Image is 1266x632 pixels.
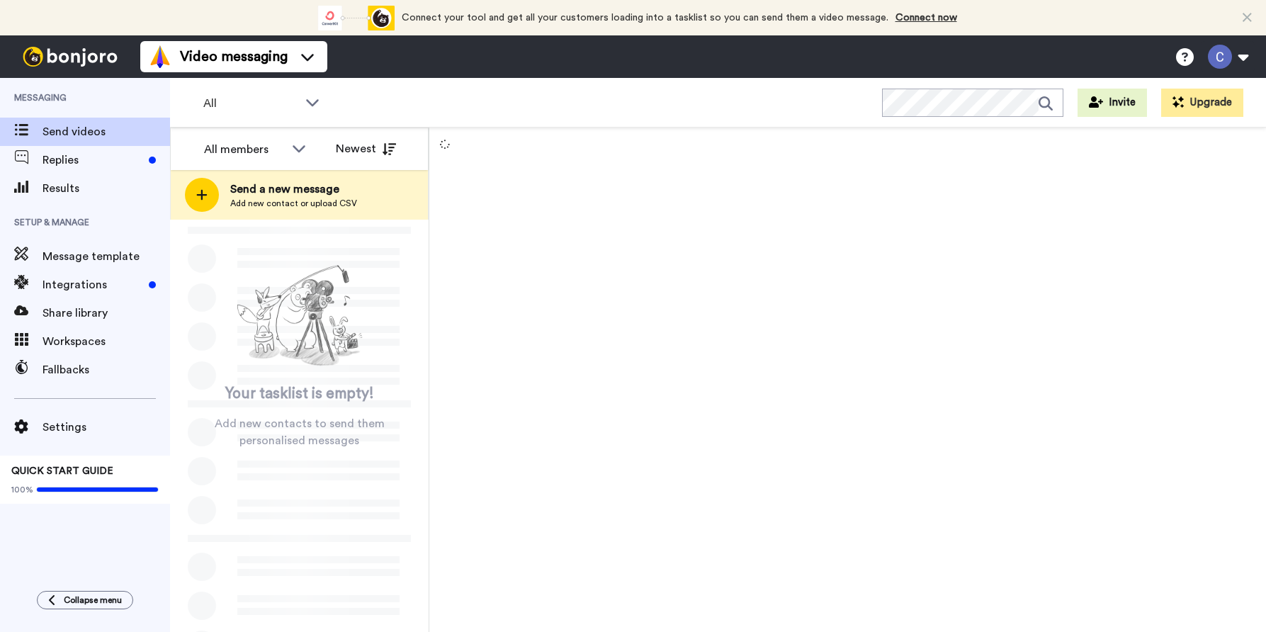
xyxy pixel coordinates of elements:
img: ready-set-action.png [229,259,371,373]
span: Connect your tool and get all your customers loading into a tasklist so you can send them a video... [402,13,888,23]
span: 100% [11,484,33,495]
span: Results [43,180,170,197]
div: All members [204,141,285,158]
span: Replies [43,152,143,169]
span: Integrations [43,276,143,293]
button: Collapse menu [37,591,133,609]
button: Invite [1078,89,1147,117]
button: Newest [325,135,407,163]
span: Message template [43,248,170,265]
button: Upgrade [1161,89,1243,117]
div: animation [317,6,395,30]
span: Send a new message [230,181,357,198]
span: Workspaces [43,333,170,350]
span: Share library [43,305,170,322]
span: Settings [43,419,170,436]
span: QUICK START GUIDE [11,466,113,476]
img: bj-logo-header-white.svg [17,47,123,67]
span: Collapse menu [64,594,122,606]
span: All [203,95,298,112]
img: vm-color.svg [149,45,171,68]
span: Add new contacts to send them personalised messages [191,415,407,449]
a: Connect now [895,13,957,23]
span: Send videos [43,123,170,140]
span: Fallbacks [43,361,170,378]
span: Video messaging [180,47,288,67]
span: Add new contact or upload CSV [230,198,357,209]
span: Your tasklist is empty! [225,383,374,405]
